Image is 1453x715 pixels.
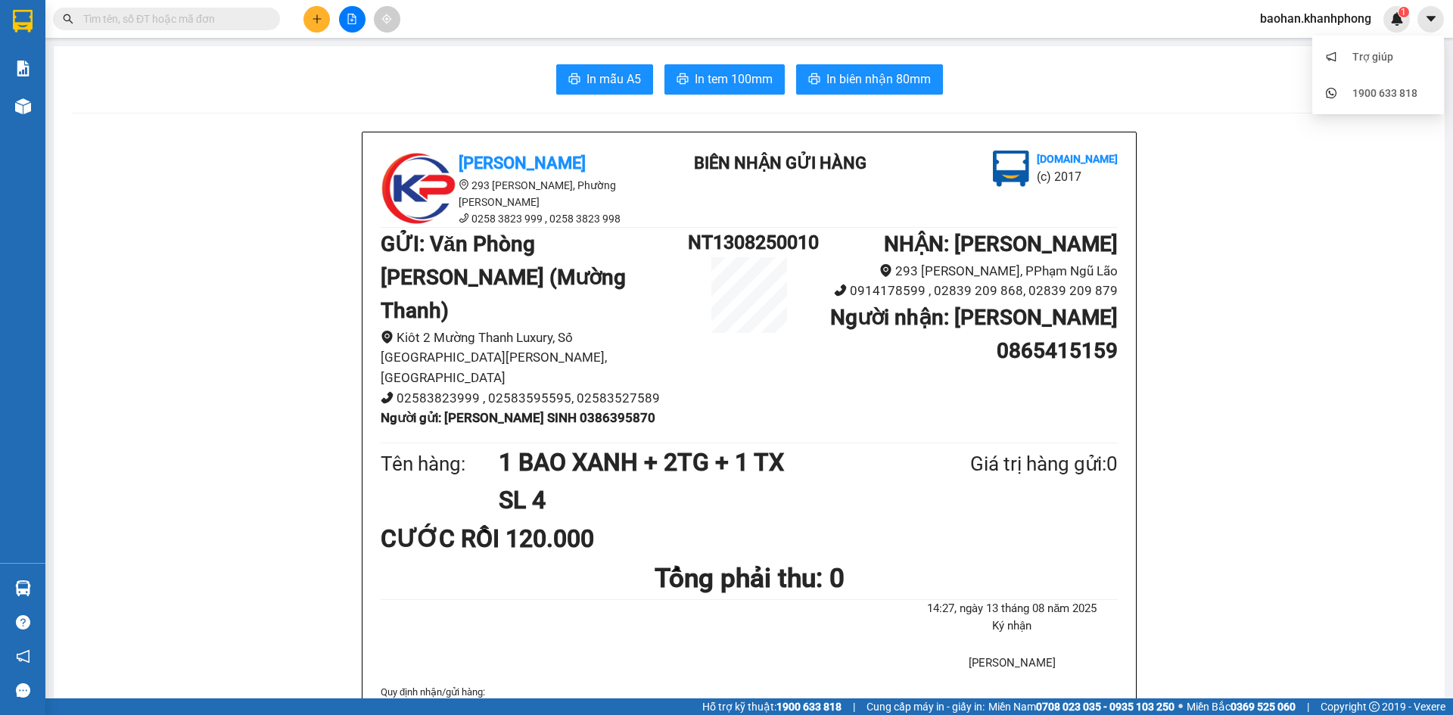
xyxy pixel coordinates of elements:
button: file-add [339,6,366,33]
span: ⚪️ [1178,704,1183,710]
span: notification [16,649,30,664]
h1: SL 4 [499,481,897,519]
span: In mẫu A5 [586,70,641,89]
span: In tem 100mm [695,70,773,89]
button: plus [303,6,330,33]
span: plus [312,14,322,24]
h1: 1 BAO XANH + 2TG + 1 TX [499,443,897,481]
li: 02583823999 , 02583595595, 02583527589 [381,388,688,409]
button: printerIn mẫu A5 [556,64,653,95]
span: environment [879,264,892,277]
img: logo.jpg [19,19,95,95]
li: (c) 2017 [127,72,208,91]
img: logo.jpg [993,151,1029,187]
div: Giá trị hàng gửi: 0 [897,449,1118,480]
strong: 0369 525 060 [1231,701,1296,713]
b: [PERSON_NAME] [459,154,586,173]
div: 1900 633 818 [1352,85,1417,101]
h1: Tổng phải thu: 0 [381,558,1118,599]
span: phone [459,213,469,223]
div: Trợ giúp [1352,48,1393,65]
img: icon-new-feature [1390,12,1404,26]
b: BIÊN NHẬN GỬI HÀNG [694,154,867,173]
b: [DOMAIN_NAME] [1037,153,1118,165]
img: warehouse-icon [15,98,31,114]
span: file-add [347,14,357,24]
strong: 0708 023 035 - 0935 103 250 [1036,701,1175,713]
li: 0258 3823 999 , 0258 3823 998 [381,210,653,227]
strong: 1900 633 818 [776,701,842,713]
button: caret-down [1417,6,1444,33]
span: Hỗ trợ kỹ thuật: [702,698,842,715]
b: Người gửi : [PERSON_NAME] SINH 0386395870 [381,410,655,425]
span: phone [834,284,847,297]
span: In biên nhận 80mm [826,70,931,89]
img: warehouse-icon [15,580,31,596]
li: Kiôt 2 Mường Thanh Luxury, Số [GEOGRAPHIC_DATA][PERSON_NAME], [GEOGRAPHIC_DATA] [381,328,688,388]
div: CƯỚC RỒI 120.000 [381,520,624,558]
span: aim [381,14,392,24]
b: BIÊN NHẬN GỬI HÀNG [98,22,145,120]
span: baohan.khanhphong [1248,9,1383,28]
span: environment [459,179,469,190]
span: copyright [1369,701,1380,712]
h1: NT1308250010 [688,228,811,257]
b: NHẬN : [PERSON_NAME] [884,232,1118,256]
img: logo.jpg [164,19,201,55]
button: aim [374,6,400,33]
b: [PERSON_NAME] [19,98,86,169]
button: printerIn biên nhận 80mm [796,64,943,95]
span: 1 [1401,7,1406,17]
li: [PERSON_NAME] [907,654,1118,673]
input: Tìm tên, số ĐT hoặc mã đơn [83,11,262,27]
span: printer [677,73,689,87]
b: Người nhận : [PERSON_NAME] 0865415159 [830,305,1118,363]
span: environment [381,331,394,344]
li: (c) 2017 [1037,167,1118,186]
li: Ký nhận [907,617,1118,636]
span: Cung cấp máy in - giấy in: [867,698,985,715]
img: solution-icon [15,61,31,76]
span: Miền Bắc [1187,698,1296,715]
span: | [853,698,855,715]
li: 0914178599 , 02839 209 868, 02839 209 879 [811,281,1118,301]
li: 293 [PERSON_NAME], Phường [PERSON_NAME] [381,177,653,210]
li: 14:27, ngày 13 tháng 08 năm 2025 [907,600,1118,618]
span: whats-app [1326,88,1336,98]
div: Tên hàng: [381,449,499,480]
img: logo.jpg [381,151,456,226]
span: printer [808,73,820,87]
button: printerIn tem 100mm [664,64,785,95]
span: message [16,683,30,698]
span: phone [381,391,394,404]
span: question-circle [16,615,30,630]
span: search [63,14,73,24]
span: notification [1326,51,1336,62]
b: GỬI : Văn Phòng [PERSON_NAME] (Mường Thanh) [381,232,626,323]
span: Miền Nam [988,698,1175,715]
li: 293 [PERSON_NAME], PPhạm Ngũ Lão [811,261,1118,281]
sup: 1 [1399,7,1409,17]
span: caret-down [1424,12,1438,26]
b: [DOMAIN_NAME] [127,58,208,70]
span: printer [568,73,580,87]
img: logo-vxr [13,10,33,33]
span: | [1307,698,1309,715]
